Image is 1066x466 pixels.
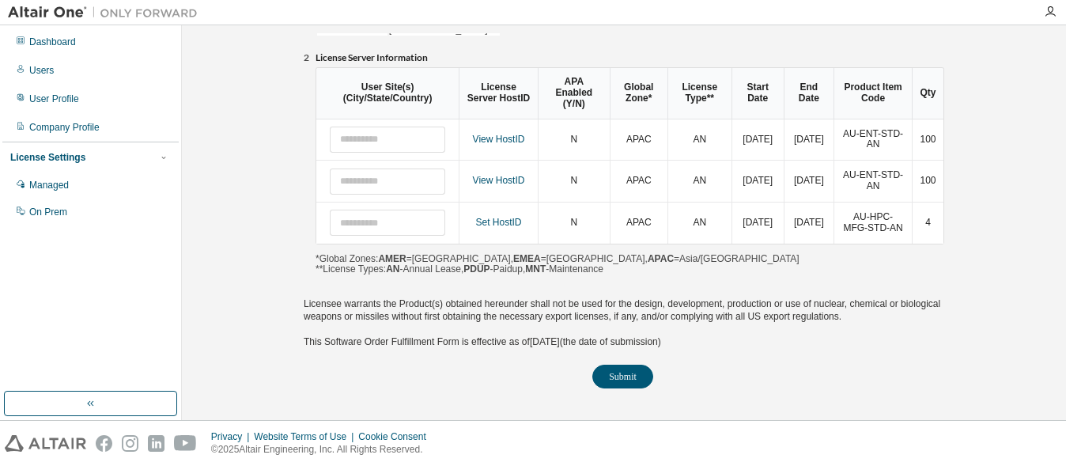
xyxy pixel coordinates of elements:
[667,119,731,161] td: AN
[211,430,254,443] div: Privacy
[538,160,610,202] td: N
[784,160,834,202] td: [DATE]
[667,202,731,244] td: AN
[610,202,667,244] td: APAC
[784,202,834,244] td: [DATE]
[834,68,912,119] th: Product Item Code
[912,68,943,119] th: Qty
[29,179,69,191] div: Managed
[538,202,610,244] td: N
[10,151,85,164] div: License Settings
[316,52,944,65] li: License Server Information
[538,68,610,119] th: APA Enabled (Y/N)
[211,443,436,457] p: © 2025 Altair Engineering, Inc. All Rights Reserved.
[386,263,399,275] b: AN
[473,134,525,145] a: View HostID
[784,119,834,161] td: [DATE]
[174,435,197,452] img: youtube.svg
[592,365,653,388] button: Submit
[538,119,610,161] td: N
[29,206,67,218] div: On Prem
[513,253,541,264] b: EMEA
[731,202,784,244] td: [DATE]
[912,202,943,244] td: 4
[316,68,459,119] th: User Site(s) (City/State/Country)
[29,64,54,77] div: Users
[358,430,435,443] div: Cookie Consent
[834,119,912,161] td: AU-ENT-STD-AN
[731,160,784,202] td: [DATE]
[96,435,112,452] img: facebook.svg
[29,93,79,105] div: User Profile
[731,68,784,119] th: Start Date
[784,68,834,119] th: End Date
[731,119,784,161] td: [DATE]
[459,68,537,119] th: License Server HostID
[148,435,164,452] img: linkedin.svg
[316,67,944,275] div: *Global Zones: =[GEOGRAPHIC_DATA], =[GEOGRAPHIC_DATA], =Asia/[GEOGRAPHIC_DATA] **License Types: -...
[122,435,138,452] img: instagram.svg
[476,217,522,228] a: Set HostID
[29,36,76,48] div: Dashboard
[610,119,667,161] td: APAC
[912,160,943,202] td: 100
[834,202,912,244] td: AU-HPC-MFG-STD-AN
[667,160,731,202] td: AN
[5,435,86,452] img: altair_logo.svg
[378,253,406,264] b: AMER
[610,68,667,119] th: Global Zone*
[8,5,206,21] img: Altair One
[834,160,912,202] td: AU-ENT-STD-AN
[473,175,525,186] a: View HostID
[648,253,674,264] b: APAC
[610,160,667,202] td: APAC
[667,68,731,119] th: License Type**
[29,121,100,134] div: Company Profile
[912,119,943,161] td: 100
[525,263,546,275] b: MNT
[254,430,358,443] div: Website Terms of Use
[463,263,490,275] b: PDUP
